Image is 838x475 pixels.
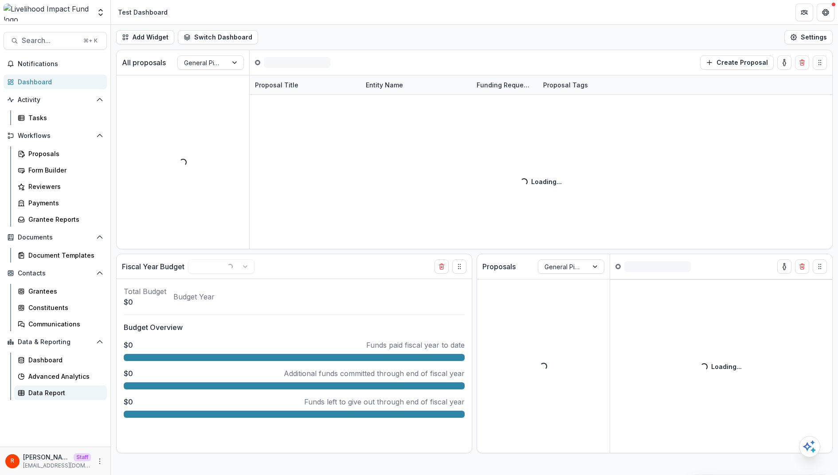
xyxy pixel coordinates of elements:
[4,129,107,143] button: Open Workflows
[28,303,100,312] div: Constituents
[813,259,827,274] button: Drag
[795,55,809,70] button: Delete card
[11,458,14,464] div: Raj
[124,297,166,307] p: $0
[18,60,103,68] span: Notifications
[124,322,465,333] p: Budget Overview
[124,368,133,379] p: $0
[122,261,184,272] p: Fiscal Year Budget
[452,259,466,274] button: Drag
[14,317,107,331] a: Communications
[284,368,465,379] p: Additional funds committed through end of fiscal year
[28,198,100,208] div: Payments
[784,30,833,44] button: Settings
[23,452,70,462] p: [PERSON_NAME]
[14,110,107,125] a: Tasks
[18,96,93,104] span: Activity
[14,163,107,177] a: Form Builder
[82,36,99,46] div: ⌘ + K
[28,149,100,158] div: Proposals
[4,335,107,349] button: Open Data & Reporting
[28,182,100,191] div: Reviewers
[28,113,100,122] div: Tasks
[304,396,465,407] p: Funds left to give out through end of fiscal year
[23,462,91,470] p: [EMAIL_ADDRESS][DOMAIN_NAME]
[18,270,93,277] span: Contacts
[18,338,93,346] span: Data & Reporting
[28,319,100,329] div: Communications
[173,291,215,302] p: Budget Year
[28,372,100,381] div: Advanced Analytics
[94,456,105,467] button: More
[94,4,107,21] button: Open entity switcher
[124,286,166,297] p: Total Budget
[28,287,100,296] div: Grantees
[4,230,107,244] button: Open Documents
[114,6,171,19] nav: breadcrumb
[116,30,174,44] button: Add Widget
[18,77,100,86] div: Dashboard
[18,132,93,140] span: Workflows
[4,75,107,89] a: Dashboard
[28,215,100,224] div: Grantee Reports
[799,436,820,457] button: Open AI Assistant
[178,30,258,44] button: Switch Dashboard
[795,4,813,21] button: Partners
[4,93,107,107] button: Open Activity
[14,248,107,263] a: Document Templates
[777,259,791,274] button: toggle-assigned-to-me
[74,453,91,461] p: Staff
[18,234,93,241] span: Documents
[700,55,774,70] button: Create Proposal
[366,340,465,350] p: Funds paid fiscal year to date
[435,259,449,274] button: Delete card
[4,57,107,71] button: Notifications
[14,284,107,298] a: Grantees
[14,353,107,367] a: Dashboard
[4,266,107,280] button: Open Contacts
[482,261,516,272] p: Proposals
[4,32,107,50] button: Search...
[14,146,107,161] a: Proposals
[124,396,133,407] p: $0
[14,385,107,400] a: Data Report
[795,259,809,274] button: Delete card
[14,300,107,315] a: Constituents
[777,55,791,70] button: toggle-assigned-to-me
[22,36,78,45] span: Search...
[14,212,107,227] a: Grantee Reports
[118,8,168,17] div: Test Dashboard
[28,355,100,365] div: Dashboard
[28,251,100,260] div: Document Templates
[4,4,91,21] img: Livelihood Impact Fund logo
[813,55,827,70] button: Drag
[14,196,107,210] a: Payments
[817,4,834,21] button: Get Help
[122,57,166,68] p: All proposals
[28,165,100,175] div: Form Builder
[14,179,107,194] a: Reviewers
[14,369,107,384] a: Advanced Analytics
[124,340,133,350] p: $0
[28,388,100,397] div: Data Report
